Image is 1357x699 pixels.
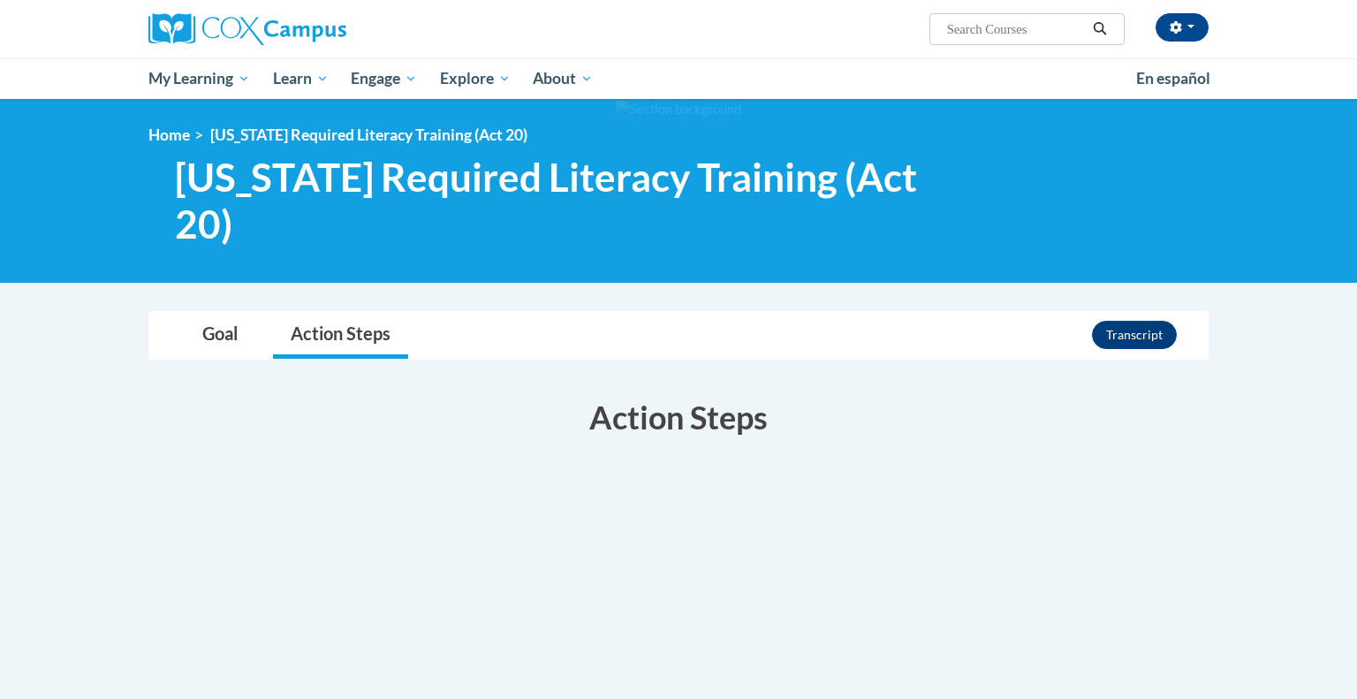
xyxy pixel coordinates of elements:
a: Home [148,125,190,144]
button: Transcript [1092,321,1177,349]
span: [US_STATE] Required Literacy Training (Act 20) [210,125,527,144]
a: Cox Campus [148,13,484,45]
input: Search Courses [945,19,1087,40]
span: Learn [273,68,329,89]
a: Engage [339,58,428,99]
h3: Action Steps [148,395,1209,439]
a: Explore [428,58,522,99]
button: Search [1087,19,1113,40]
span: About [533,68,593,89]
a: En español [1125,60,1222,97]
span: En español [1136,69,1210,87]
a: Goal [185,312,255,359]
a: My Learning [137,58,262,99]
img: Section background [616,100,741,119]
span: My Learning [148,68,250,89]
span: [US_STATE] Required Literacy Training (Act 20) [175,154,964,247]
span: Explore [440,68,511,89]
a: About [522,58,605,99]
span: Engage [351,68,417,89]
div: Main menu [122,58,1235,99]
img: Cox Campus [148,13,346,45]
button: Account Settings [1156,13,1209,42]
a: Action Steps [273,312,408,359]
a: Learn [262,58,340,99]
